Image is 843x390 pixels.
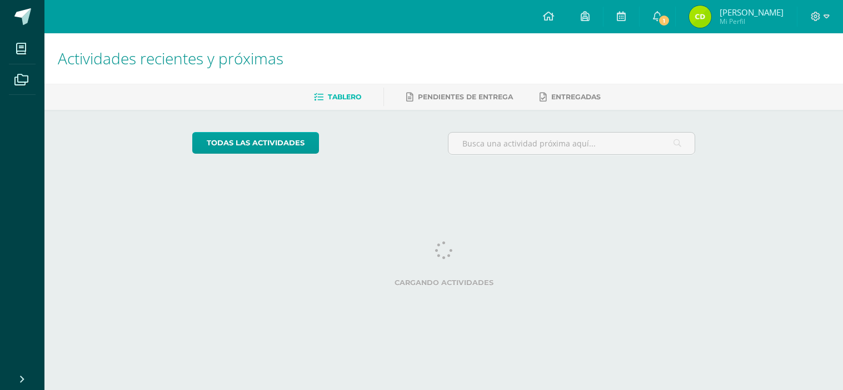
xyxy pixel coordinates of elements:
span: Actividades recientes y próximas [58,48,283,69]
a: todas las Actividades [192,132,319,154]
img: d0c6f22d077d79b105329a2d9734bcdb.png [689,6,711,28]
span: Tablero [328,93,361,101]
a: Pendientes de entrega [406,88,513,106]
label: Cargando actividades [192,278,695,287]
span: Pendientes de entrega [418,93,513,101]
a: Tablero [314,88,361,106]
span: Entregadas [551,93,601,101]
span: 1 [657,14,670,27]
input: Busca una actividad próxima aquí... [448,133,695,154]
span: Mi Perfil [720,17,784,26]
a: Entregadas [540,88,601,106]
span: [PERSON_NAME] [720,7,784,18]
